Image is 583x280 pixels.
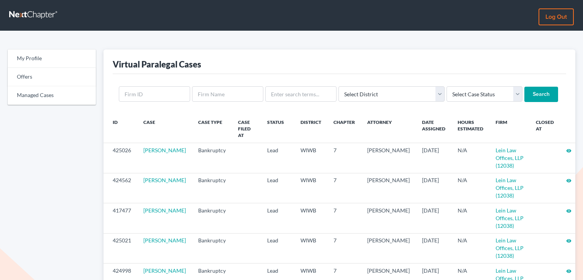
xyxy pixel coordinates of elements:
[452,203,489,233] td: N/A
[143,147,186,153] a: [PERSON_NAME]
[566,178,572,183] i: visibility
[452,114,489,143] th: Hours Estimated
[361,173,416,203] td: [PERSON_NAME]
[192,143,232,173] td: Bankruptcy
[416,173,452,203] td: [DATE]
[327,203,361,233] td: 7
[294,203,327,233] td: WIWB
[327,114,361,143] th: Chapter
[452,143,489,173] td: N/A
[530,114,560,143] th: Closed at
[261,114,294,143] th: Status
[265,86,337,102] input: Enter search terms...
[361,143,416,173] td: [PERSON_NAME]
[261,143,294,173] td: Lead
[416,203,452,233] td: [DATE]
[327,233,361,263] td: 7
[192,203,232,233] td: Bankruptcy
[261,203,294,233] td: Lead
[489,114,530,143] th: Firm
[192,86,263,102] input: Firm Name
[452,233,489,263] td: N/A
[119,86,190,102] input: Firm ID
[192,173,232,203] td: Bankruptcy
[261,233,294,263] td: Lead
[566,267,572,274] a: visibility
[566,177,572,183] a: visibility
[294,114,327,143] th: District
[143,207,186,214] a: [PERSON_NAME]
[496,207,524,229] a: Lein Law Offices, LLP (12038)
[294,173,327,203] td: WIWB
[566,268,572,274] i: visibility
[327,143,361,173] td: 7
[361,233,416,263] td: [PERSON_NAME]
[416,143,452,173] td: [DATE]
[113,59,201,70] div: Virtual Paralegal Cases
[524,87,558,102] input: Search
[361,203,416,233] td: [PERSON_NAME]
[566,237,572,244] a: visibility
[539,8,574,25] a: Log out
[294,233,327,263] td: WIWB
[8,86,96,105] a: Managed Cases
[261,173,294,203] td: Lead
[566,208,572,214] i: visibility
[327,173,361,203] td: 7
[103,114,137,143] th: ID
[232,114,261,143] th: Case Filed At
[137,114,192,143] th: Case
[566,148,572,153] i: visibility
[496,147,524,169] a: Lein Law Offices, LLP (12038)
[103,203,137,233] td: 417477
[192,114,232,143] th: Case Type
[361,114,416,143] th: Attorney
[566,147,572,153] a: visibility
[143,177,186,183] a: [PERSON_NAME]
[496,237,524,259] a: Lein Law Offices, LLP (12038)
[496,177,524,199] a: Lein Law Offices, LLP (12038)
[566,238,572,244] i: visibility
[416,114,452,143] th: Date Assigned
[8,68,96,86] a: Offers
[294,143,327,173] td: WIWB
[143,237,186,244] a: [PERSON_NAME]
[192,233,232,263] td: Bankruptcy
[566,207,572,214] a: visibility
[103,233,137,263] td: 425021
[103,143,137,173] td: 425026
[416,233,452,263] td: [DATE]
[143,267,186,274] a: [PERSON_NAME]
[8,49,96,68] a: My Profile
[103,173,137,203] td: 424562
[452,173,489,203] td: N/A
